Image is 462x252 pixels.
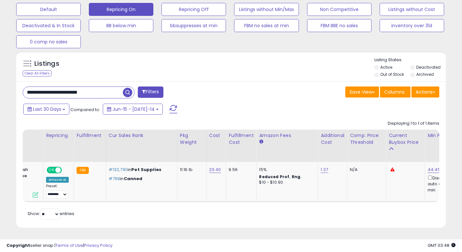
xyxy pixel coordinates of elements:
[84,242,113,248] a: Privacy Policy
[6,243,113,249] div: seller snap | |
[109,176,172,182] p: in
[6,242,30,248] strong: Copyright
[380,19,444,32] button: inventory over 31d
[16,3,81,16] button: Default
[113,106,155,112] span: Jun-15 - [DATE]-14
[23,104,69,115] button: Last 30 Days
[259,167,313,173] div: 15%
[109,176,120,182] span: #799
[180,132,204,146] div: Pkg Weight
[234,19,299,32] button: FBM no sales at min
[124,176,143,182] span: Canned
[109,167,172,173] p: in
[180,167,201,173] div: 11.16 lb
[321,132,344,146] div: Additional Cost
[28,211,74,217] span: Show: entries
[380,64,392,70] label: Active
[428,242,456,248] span: 2025-08-14 03:48 GMT
[89,19,153,32] button: BB below min
[109,132,174,139] div: Cur Sales Rank
[307,3,372,16] button: Non Competitive
[229,167,251,173] div: 9.56
[46,184,69,199] div: Preset:
[55,242,83,248] a: Terms of Use
[428,132,461,139] div: Min Price
[374,57,446,63] p: Listing States:
[350,132,383,146] div: Comp. Price Threshold
[428,166,440,173] a: 44.45
[416,64,441,70] label: Deactivated
[380,3,444,16] button: Listings without Cost
[411,86,439,97] button: Actions
[389,132,422,146] div: Current Buybox Price
[131,166,161,173] span: Pet Supplies
[321,166,328,173] a: 1.27
[259,180,313,185] div: $10 - $10.90
[16,35,81,48] button: 0 comp no sales
[23,70,52,76] div: Clear All Filters
[161,3,226,16] button: Repricing Off
[109,166,128,173] span: #132,790
[16,19,81,32] button: Deactivated & In Stock
[388,120,439,127] div: Displaying 1 to 1 of 1 items
[47,167,55,173] span: ON
[350,167,381,173] div: N/A
[46,132,71,139] div: Repricing
[229,132,254,146] div: Fulfillment Cost
[416,72,434,77] label: Archived
[34,59,59,68] h5: Listings
[259,132,315,139] div: Amazon Fees
[103,104,163,115] button: Jun-15 - [DATE]-14
[33,106,61,112] span: Last 30 Days
[307,19,372,32] button: FBM BBE no sales
[259,139,263,145] small: Amazon Fees.
[345,86,379,97] button: Save View
[161,19,226,32] button: bbsuppresses at min
[70,107,100,113] span: Compared to:
[46,177,69,183] div: Amazon AI
[77,132,103,139] div: Fulfillment
[138,86,163,98] button: Filters
[380,72,404,77] label: Out of Stock
[77,167,89,174] small: FBA
[209,166,221,173] a: 23.40
[428,174,459,193] div: Disable auto adjust min
[234,3,299,16] button: Listings without Min/Max
[380,86,410,97] button: Columns
[259,174,302,179] b: Reduced Prof. Rng.
[89,3,153,16] button: Repricing On
[61,167,71,173] span: OFF
[209,132,223,139] div: Cost
[384,89,405,95] span: Columns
